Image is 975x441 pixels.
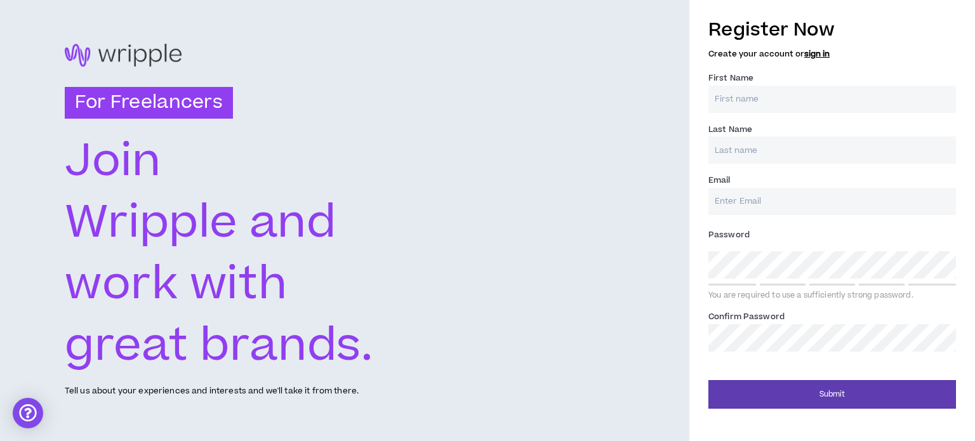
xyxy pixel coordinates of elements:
[708,136,956,164] input: Last name
[65,385,359,397] p: Tell us about your experiences and interests and we'll take it from there.
[708,16,956,43] h3: Register Now
[708,170,731,190] label: Email
[708,229,750,240] span: Password
[708,291,956,301] div: You are required to use a sufficiently strong password.
[804,48,830,60] a: sign in
[708,68,753,88] label: First Name
[708,119,752,140] label: Last Name
[708,188,956,215] input: Enter Email
[65,253,288,317] text: work with
[65,129,161,194] text: Join
[65,191,337,255] text: Wripple and
[708,86,956,113] input: First name
[708,306,785,327] label: Confirm Password
[708,49,956,58] h5: Create your account or
[65,87,233,119] h3: For Freelancers
[13,398,43,428] div: Open Intercom Messenger
[65,314,373,378] text: great brands.
[708,380,956,409] button: Submit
